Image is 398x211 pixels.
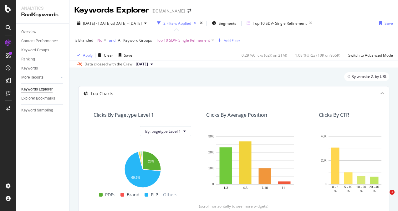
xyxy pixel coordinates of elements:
[21,65,38,72] div: Keywords
[295,53,340,58] div: 1.08 % URLs ( 10K on 955K )
[21,107,65,114] a: Keyword Sampling
[21,47,65,54] a: Keyword Groups
[131,176,140,179] text: 69.3%
[344,185,352,189] text: 5 - 10
[321,159,327,162] text: 20K
[83,53,93,58] div: Apply
[223,186,228,190] text: 1-3
[90,90,113,97] div: Top Charts
[74,38,93,43] span: Is Branded
[356,185,366,189] text: 10 - 20
[151,8,185,14] div: [DOMAIN_NAME]
[21,74,43,81] div: More Reports
[385,21,393,26] div: Save
[282,186,287,190] text: 11+
[373,189,375,193] text: %
[127,191,140,198] span: Brand
[21,38,65,44] a: Content Performance
[109,38,115,43] div: and
[21,65,65,72] a: Keywords
[21,5,64,11] div: Analytics
[199,20,204,26] div: times
[243,186,248,190] text: 4-6
[21,86,65,93] a: Keywords Explorer
[377,190,392,205] iframe: Intercom live chat
[21,56,65,63] a: Ranking
[208,167,214,170] text: 10K
[325,183,327,186] text: 0
[369,185,379,189] text: 20 - 40
[74,5,149,16] div: Keywords Explorer
[224,38,240,43] div: Add Filter
[145,129,181,134] span: By: pagetype Level 1
[319,112,349,118] div: Clicks By CTR
[390,190,395,195] span: 1
[21,56,35,63] div: Ranking
[74,18,149,28] button: [DATE] - [DATE]vs[DATE] - [DATE]
[242,53,287,58] div: 0.29 % Clicks ( 62K on 21M )
[21,38,58,44] div: Content Performance
[156,36,210,45] span: Top 10 SDV- Single Refinement
[94,38,96,43] span: =
[21,86,53,93] div: Keywords Explorer
[163,21,191,26] div: 2 Filters Applied
[21,95,65,102] a: Explorer Bookmarks
[351,75,387,79] span: By website & by URL
[109,37,115,43] button: and
[104,53,113,58] div: Clear
[94,112,154,118] div: Clicks By pagetype Level 1
[377,18,393,28] button: Save
[332,185,338,189] text: 0 - 5
[105,191,115,198] span: PDPs
[262,186,268,190] text: 7-10
[348,53,393,58] div: Switch to Advanced Mode
[209,18,239,28] button: Segments
[136,61,148,67] span: 2024 Aug. 31st
[347,189,350,193] text: %
[244,18,314,28] button: Top 10 SDV- Single Refinement
[187,9,191,13] div: arrow-right-arrow-left
[86,203,381,209] div: (scroll horizontally to see more widgets)
[155,18,199,28] button: 2 Filters Applied
[118,38,152,43] span: All Keyword Groups
[94,148,191,188] svg: A chart.
[215,37,240,44] button: Add Filter
[110,21,142,26] span: vs [DATE] - [DATE]
[21,11,64,18] div: RealKeywords
[334,189,337,193] text: %
[208,135,214,138] text: 30K
[84,61,133,67] div: Data crossed with the Crawl
[219,21,236,26] span: Segments
[21,29,65,35] a: Overview
[21,29,36,35] div: Overview
[153,38,155,43] span: =
[83,21,110,26] span: [DATE] - [DATE]
[161,191,184,198] span: Others...
[124,53,132,58] div: Save
[97,36,102,45] span: No
[140,126,191,136] button: By: pagetype Level 1
[253,21,307,26] div: Top 10 SDV- Single Refinement
[346,50,393,60] button: Switch to Advanced Mode
[74,50,93,60] button: Apply
[21,47,49,54] div: Keyword Groups
[21,74,59,81] a: More Reports
[212,183,214,186] text: 0
[360,189,363,193] text: %
[21,107,53,114] div: Keyword Sampling
[321,135,327,138] text: 40K
[208,151,214,154] text: 20K
[95,50,113,60] button: Clear
[21,95,55,102] div: Explorer Bookmarks
[206,133,304,193] svg: A chart.
[133,60,156,68] button: [DATE]
[148,160,154,163] text: 26%
[151,191,158,198] span: PLP
[206,112,267,118] div: Clicks By Average Position
[116,50,132,60] button: Save
[344,72,389,81] div: legacy label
